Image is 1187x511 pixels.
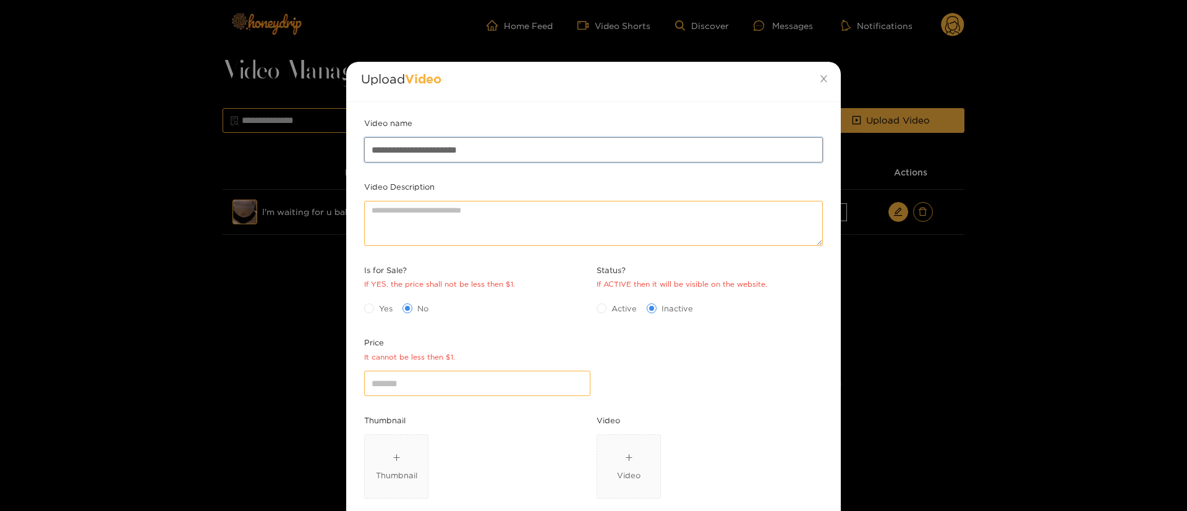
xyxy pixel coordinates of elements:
span: plus [625,454,633,462]
span: Price [364,336,455,348]
span: close [819,74,828,83]
div: It cannot be less then $1. [364,352,455,363]
div: If YES, the price shall not be less then $1. [364,279,515,290]
label: Video [597,414,620,426]
h2: Upload [361,72,826,85]
span: plus [393,454,401,462]
span: Active [606,302,642,315]
span: Yes [374,302,398,315]
span: Video [405,72,441,85]
label: Video Description [364,180,435,193]
span: Status? [597,264,767,276]
div: If ACTIVE then it will be visible on the website. [597,279,767,290]
span: plusThumbnail [365,435,428,498]
button: Close [806,62,841,96]
div: Video [617,469,640,481]
span: No [412,302,433,315]
label: Thumbnail [364,414,406,426]
span: Is for Sale? [364,264,515,276]
input: Video name [364,137,823,162]
span: plusVideo [597,435,660,498]
span: Inactive [657,302,698,315]
div: Thumbnail [376,469,417,481]
label: Video name [364,117,412,129]
textarea: Video Description [364,201,823,246]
